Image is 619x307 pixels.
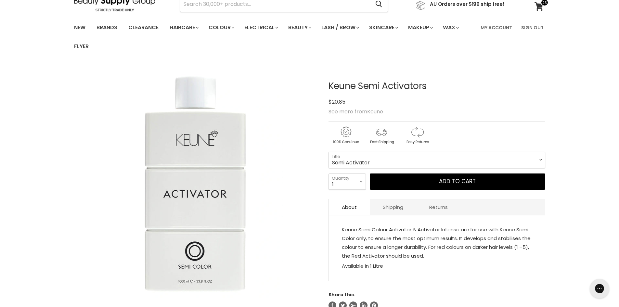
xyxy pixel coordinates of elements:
[329,199,370,215] a: About
[66,18,553,56] nav: Main
[329,125,363,145] img: genuine.gif
[239,21,282,34] a: Electrical
[329,81,545,91] h1: Keune Semi Activators
[403,21,437,34] a: Makeup
[364,21,402,34] a: Skincare
[316,21,363,34] a: Lash / Brow
[329,291,355,298] span: Share this:
[329,98,345,106] span: $20.85
[123,21,163,34] a: Clearance
[587,276,613,301] iframe: Gorgias live chat messenger
[69,18,477,56] ul: Main menu
[92,21,122,34] a: Brands
[204,21,238,34] a: Colour
[416,199,461,215] a: Returns
[477,21,516,34] a: My Account
[69,40,94,53] a: Flyer
[364,125,399,145] img: shipping.gif
[517,21,548,34] a: Sign Out
[370,199,416,215] a: Shipping
[165,21,202,34] a: Haircare
[367,108,383,115] a: Keune
[329,108,383,115] span: See more from
[439,177,476,185] span: Add to cart
[342,226,531,259] span: Keune Semi Colour Activator & Activator Intense are for use with Keune Semi Color only, to ensure...
[342,262,383,269] span: Available in 1 Litre
[329,173,366,190] select: Quantity
[400,125,434,145] img: returns.gif
[438,21,463,34] a: Wax
[283,21,315,34] a: Beauty
[69,21,90,34] a: New
[370,173,545,190] button: Add to cart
